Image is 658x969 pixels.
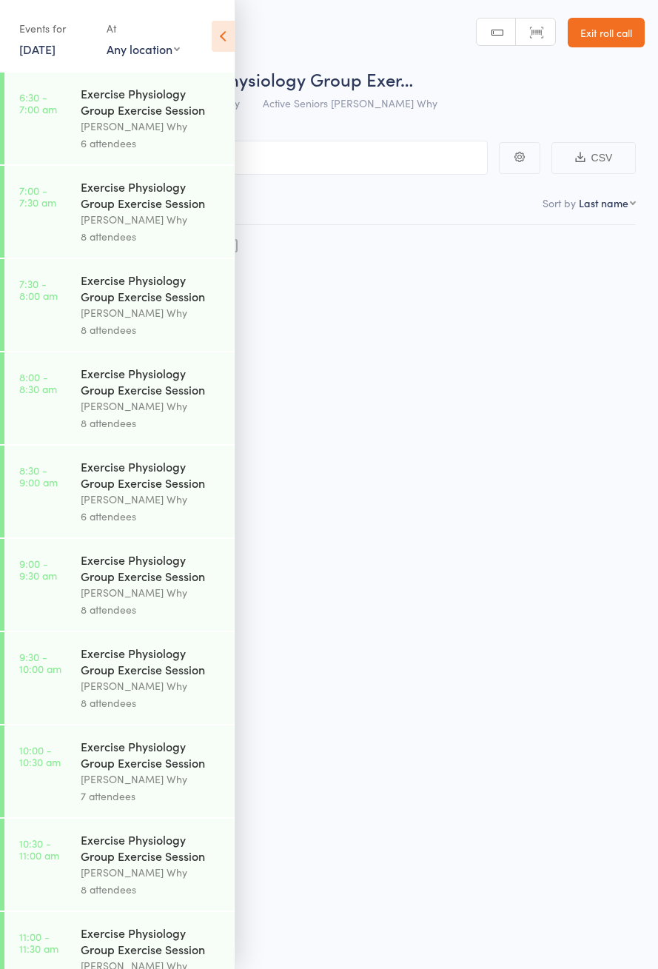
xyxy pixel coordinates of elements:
div: Exercise Physiology Group Exercise Session [81,365,222,398]
div: 7 attendees [81,788,222,805]
time: 9:00 - 9:30 am [19,557,57,581]
div: Exercise Physiology Group Exercise Session [81,925,222,957]
div: [PERSON_NAME] Why [81,304,222,321]
time: 8:00 - 8:30 am [19,371,57,395]
a: 6:30 -7:00 amExercise Physiology Group Exercise Session[PERSON_NAME] Why6 attendees [4,73,235,164]
label: Sort by [543,195,576,210]
time: 6:30 - 7:00 am [19,91,57,115]
div: At [107,16,180,41]
time: 11:00 - 11:30 am [19,931,58,954]
time: 9:30 - 10:00 am [19,651,61,674]
div: 8 attendees [81,415,222,432]
input: Search by name [22,141,488,175]
a: 9:00 -9:30 amExercise Physiology Group Exercise Session[PERSON_NAME] Why8 attendees [4,539,235,631]
div: [PERSON_NAME] Why [81,584,222,601]
div: [PERSON_NAME] Why [81,491,222,508]
a: [DATE] [19,41,56,57]
span: Active Seniors [PERSON_NAME] Why [263,95,437,110]
div: Any location [107,41,180,57]
a: 7:00 -7:30 amExercise Physiology Group Exercise Session[PERSON_NAME] Why8 attendees [4,166,235,258]
div: 6 attendees [81,135,222,152]
a: Exit roll call [568,18,645,47]
div: Last name [579,195,628,210]
a: 8:00 -8:30 amExercise Physiology Group Exercise Session[PERSON_NAME] Why8 attendees [4,352,235,444]
div: 8 attendees [81,228,222,245]
div: [PERSON_NAME] Why [81,771,222,788]
a: 9:30 -10:00 amExercise Physiology Group Exercise Session[PERSON_NAME] Why8 attendees [4,632,235,724]
span: Exercise Physiology Group Exer… [147,67,413,91]
div: 8 attendees [81,881,222,898]
div: Exercise Physiology Group Exercise Session [81,458,222,491]
time: 7:30 - 8:00 am [19,278,58,301]
a: 10:00 -10:30 amExercise Physiology Group Exercise Session[PERSON_NAME] Why7 attendees [4,725,235,817]
div: Exercise Physiology Group Exercise Session [81,831,222,864]
div: Exercise Physiology Group Exercise Session [81,551,222,584]
a: 7:30 -8:00 amExercise Physiology Group Exercise Session[PERSON_NAME] Why8 attendees [4,259,235,351]
time: 10:00 - 10:30 am [19,744,61,768]
time: 7:00 - 7:30 am [19,184,56,208]
div: 8 attendees [81,601,222,618]
time: 10:30 - 11:00 am [19,837,59,861]
div: Exercise Physiology Group Exercise Session [81,738,222,771]
button: CSV [551,142,636,174]
a: 10:30 -11:00 amExercise Physiology Group Exercise Session[PERSON_NAME] Why8 attendees [4,819,235,911]
div: 8 attendees [81,694,222,711]
div: [PERSON_NAME] Why [81,864,222,881]
div: Events for [19,16,92,41]
div: [PERSON_NAME] Why [81,118,222,135]
div: 8 attendees [81,321,222,338]
div: Exercise Physiology Group Exercise Session [81,645,222,677]
time: 8:30 - 9:00 am [19,464,58,488]
div: [PERSON_NAME] Why [81,398,222,415]
div: [PERSON_NAME] Why [81,211,222,228]
div: Exercise Physiology Group Exercise Session [81,178,222,211]
div: Exercise Physiology Group Exercise Session [81,272,222,304]
div: Exercise Physiology Group Exercise Session [81,85,222,118]
div: [PERSON_NAME] Why [81,677,222,694]
div: 6 attendees [81,508,222,525]
a: 8:30 -9:00 amExercise Physiology Group Exercise Session[PERSON_NAME] Why6 attendees [4,446,235,537]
